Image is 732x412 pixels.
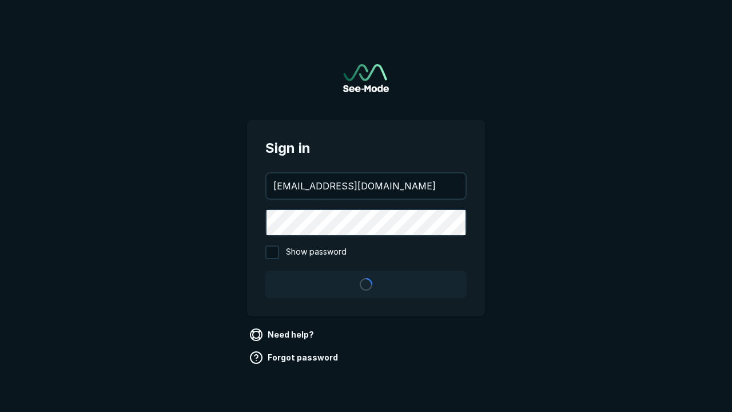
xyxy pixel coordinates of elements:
a: Go to sign in [343,64,389,92]
a: Forgot password [247,348,343,367]
img: See-Mode Logo [343,64,389,92]
input: your@email.com [266,173,466,199]
span: Sign in [265,138,467,159]
a: Need help? [247,326,319,344]
span: Show password [286,245,347,259]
